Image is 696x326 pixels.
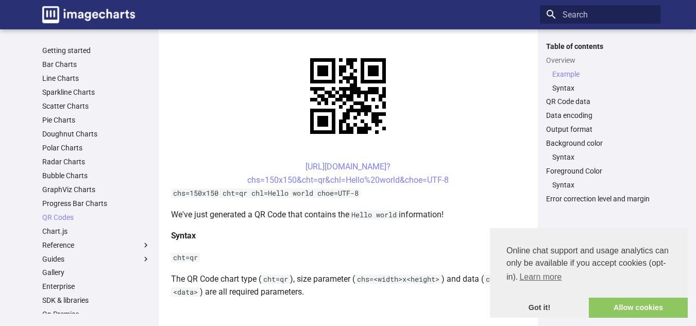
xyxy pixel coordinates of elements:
a: Overview [546,56,654,65]
a: Scatter Charts [42,101,150,111]
a: SDK & libraries [42,296,150,305]
code: cht=qr [261,274,290,284]
a: Gallery [42,268,150,277]
code: chs=150x150 cht=qr chl=Hello world choe=UTF-8 [171,188,361,198]
a: On Premise [42,310,150,319]
a: Bubble Charts [42,171,150,180]
a: Enterprise [42,282,150,291]
nav: Background color [546,152,654,162]
a: Background color [546,139,654,148]
a: QR Codes [42,213,150,222]
h4: Syntax [171,229,525,243]
div: cookieconsent [490,228,688,318]
a: Example [552,70,654,79]
a: Foreground Color [546,166,654,176]
a: Sparkline Charts [42,88,150,97]
nav: Foreground Color [546,180,654,190]
a: Syntax [552,152,654,162]
code: Hello world [349,210,399,219]
nav: Overview [546,70,654,93]
a: QR Code data [546,97,654,106]
label: Table of contents [540,42,660,51]
a: Syntax [552,180,654,190]
a: Image-Charts documentation [38,2,139,27]
p: We've just generated a QR Code that contains the information! [171,208,525,221]
span: Online chat support and usage analytics can only be available if you accept cookies (opt-in). [506,245,671,285]
a: dismiss cookie message [490,298,589,318]
code: cht=qr [171,253,200,262]
label: Guides [42,254,150,264]
img: logo [42,6,135,23]
a: Radar Charts [42,157,150,166]
a: Polar Charts [42,143,150,152]
label: Reference [42,241,150,250]
a: Error correction level and margin [546,194,654,203]
a: learn more about cookies [518,269,563,285]
p: The QR Code chart type ( ), size parameter ( ) and data ( ) are all required parameters. [171,272,525,299]
a: Chart.js [42,227,150,236]
a: Bar Charts [42,60,150,69]
a: GraphViz Charts [42,185,150,194]
a: Getting started [42,46,150,55]
a: Doughnut Charts [42,129,150,139]
a: Pie Charts [42,115,150,125]
a: Data encoding [546,111,654,120]
a: Progress Bar Charts [42,199,150,208]
nav: Table of contents [540,42,660,204]
a: Syntax [552,83,654,93]
a: Line Charts [42,74,150,83]
input: Search [540,5,660,24]
a: [URL][DOMAIN_NAME]?chs=150x150&cht=qr&chl=Hello%20world&choe=UTF-8 [247,162,449,185]
code: chs=<width>x<height> [355,274,442,284]
img: chart [292,40,404,152]
a: Output format [546,125,654,134]
a: allow cookies [589,298,688,318]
